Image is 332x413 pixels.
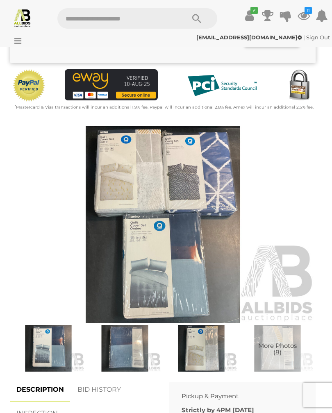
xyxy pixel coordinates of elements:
[298,8,310,23] a: 11
[303,34,305,41] span: |
[13,8,32,27] img: Allbids.com.au
[243,8,256,23] a: ✔
[181,69,263,102] img: PCI DSS compliant
[258,342,297,356] span: More Photos (8)
[10,126,316,323] img: ANKO Queen Quilt Cover Set - Lot of 3
[241,325,314,372] img: ANKO Queen Quilt Cover Set - Lot of 3
[196,34,302,41] strong: [EMAIL_ADDRESS][DOMAIN_NAME]
[250,7,258,14] i: ✔
[305,7,312,14] i: 11
[165,325,237,372] img: ANKO Queen Quilt Cover Set - Lot of 3
[182,393,304,400] h2: Pickup & Payment
[10,378,70,402] a: DESCRIPTION
[241,325,314,372] a: More Photos(8)
[71,378,127,402] a: BID HISTORY
[65,69,158,100] img: eWAY Payment Gateway
[12,325,84,372] img: ANKO Queen Quilt Cover Set - Lot of 3
[89,325,161,372] img: ANKO Queen Quilt Cover Set - Lot of 3
[176,8,217,29] button: Search
[306,34,330,41] a: Sign Out
[283,69,316,102] img: Secured by Rapid SSL
[15,104,314,110] small: Mastercard & Visa transactions will incur an additional 1.9% fee. Paypal will incur an additional...
[12,69,46,102] img: Official PayPal Seal
[196,34,303,41] a: [EMAIL_ADDRESS][DOMAIN_NAME]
